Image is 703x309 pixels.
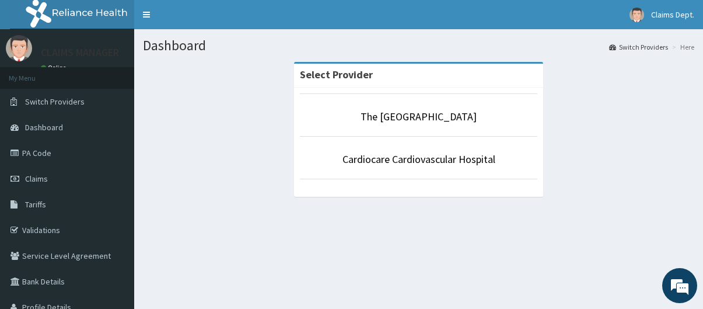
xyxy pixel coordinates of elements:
a: Online [41,64,69,72]
h1: Dashboard [143,38,694,53]
img: User Image [629,8,644,22]
span: Claims Dept. [651,9,694,20]
img: User Image [6,35,32,61]
p: CLAIMS MANAGER [41,47,119,58]
span: Switch Providers [25,96,85,107]
li: Here [669,42,694,52]
span: Tariffs [25,199,46,210]
a: Cardiocare Cardiovascular Hospital [342,152,495,166]
a: The [GEOGRAPHIC_DATA] [361,110,477,123]
strong: Select Provider [300,68,373,81]
span: Claims [25,173,48,184]
a: Switch Providers [609,42,668,52]
span: Dashboard [25,122,63,133]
